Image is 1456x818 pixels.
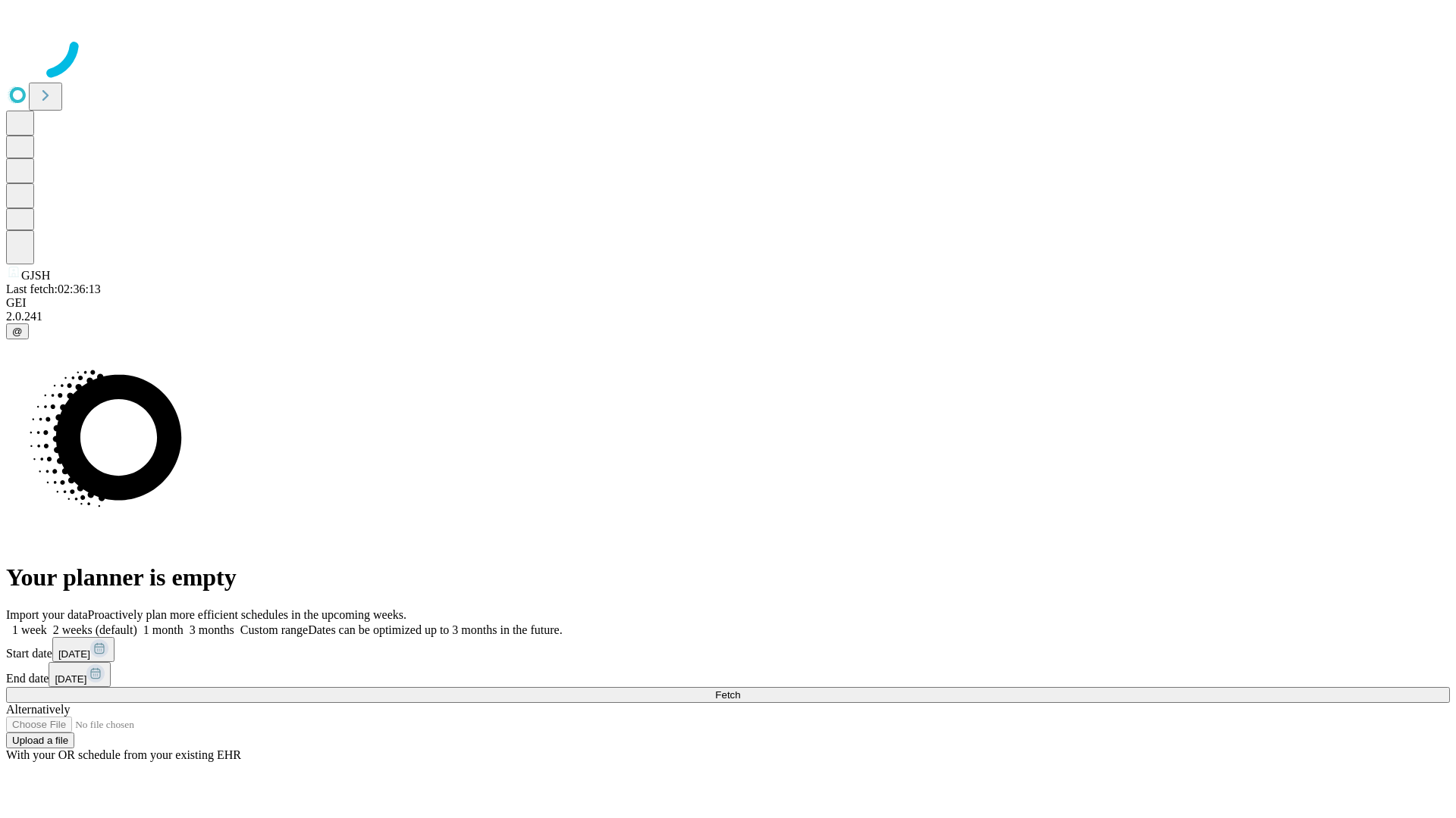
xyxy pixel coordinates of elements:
[240,623,308,636] span: Custom range
[6,310,1450,323] div: 2.0.241
[143,623,184,636] span: 1 month
[6,296,1450,310] div: GEI
[6,687,1450,703] button: Fetch
[6,637,1450,662] div: Start date
[715,689,740,701] span: Fetch
[190,623,234,636] span: 3 months
[49,662,111,687] button: [DATE]
[6,323,29,339] button: @
[6,703,70,716] span: Alternatively
[55,673,86,685] span: [DATE]
[6,662,1450,687] div: End date
[52,637,115,662] button: [DATE]
[6,564,1450,592] h1: Your planner is empty
[58,648,90,660] span: [DATE]
[21,269,50,282] span: GJSH
[12,623,47,636] span: 1 week
[6,283,101,295] span: Last fetch: 02:36:13
[308,623,562,636] span: Dates can be optimized up to 3 months in the future.
[6,732,74,748] button: Upload a file
[88,608,406,621] span: Proactively plan more efficient schedules in the upcoming weeks.
[12,326,23,337] span: @
[53,623,137,636] span: 2 weeks (default)
[6,748,241,761] span: With your OR schedule from your existing EHR
[6,608,88,621] span: Import your data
